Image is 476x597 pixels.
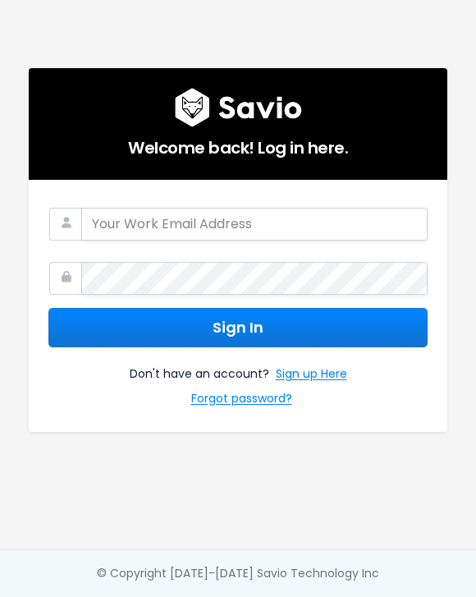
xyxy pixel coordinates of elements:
[175,88,302,127] img: logo600x187.a314fd40982d.png
[48,347,428,411] div: Don't have an account?
[81,208,428,241] input: Your Work Email Address
[276,364,347,388] a: Sign up Here
[48,127,428,160] h5: Welcome back! Log in here.
[97,563,379,584] div: © Copyright [DATE]-[DATE] Savio Technology Inc
[191,388,292,412] a: Forgot password?
[48,308,428,348] button: Sign In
